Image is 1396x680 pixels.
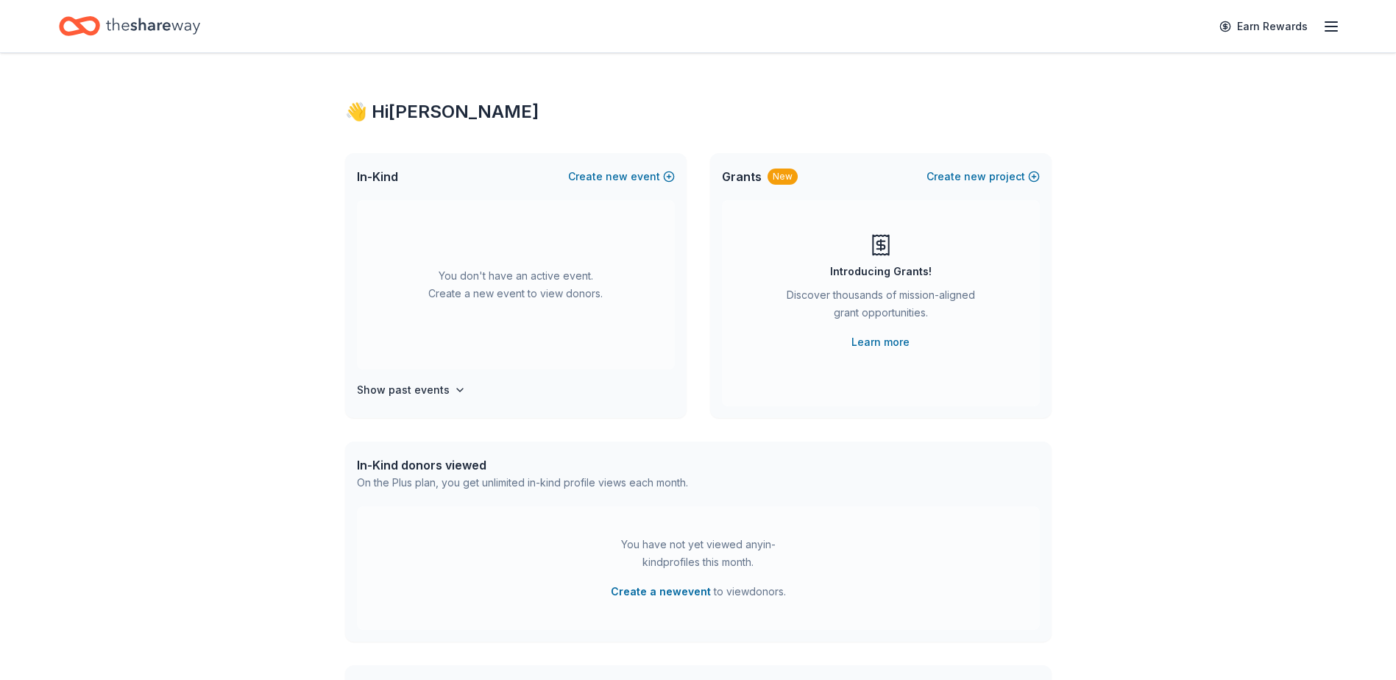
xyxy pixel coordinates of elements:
div: You have not yet viewed any in-kind profiles this month. [606,536,790,571]
div: Introducing Grants! [830,263,932,280]
span: to view donors . [611,583,786,601]
a: Earn Rewards [1211,13,1317,40]
div: Discover thousands of mission-aligned grant opportunities. [781,286,981,327]
span: new [606,168,628,185]
div: On the Plus plan, you get unlimited in-kind profile views each month. [357,474,688,492]
span: In-Kind [357,168,398,185]
div: New [768,169,798,185]
h4: Show past events [357,381,450,399]
button: Show past events [357,381,466,399]
a: Learn more [851,333,910,351]
button: Create a newevent [611,583,711,601]
div: In-Kind donors viewed [357,456,688,474]
button: Createnewevent [568,168,675,185]
div: You don't have an active event. Create a new event to view donors. [357,200,675,369]
a: Home [59,9,200,43]
span: Grants [722,168,762,185]
div: 👋 Hi [PERSON_NAME] [345,100,1052,124]
button: Createnewproject [926,168,1040,185]
span: new [964,168,986,185]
